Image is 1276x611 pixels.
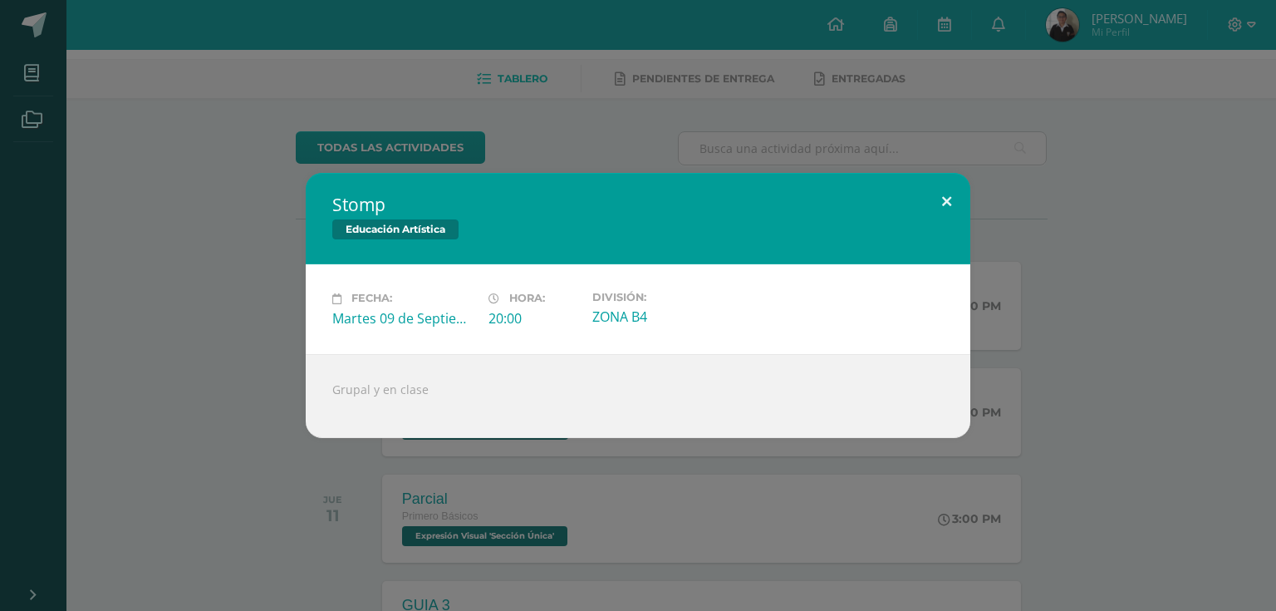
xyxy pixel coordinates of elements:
[923,173,970,229] button: Close (Esc)
[592,291,735,303] label: División:
[332,309,475,328] div: Martes 09 de Septiembre
[488,309,579,328] div: 20:00
[306,354,970,438] div: Grupal y en clase
[509,293,545,305] span: Hora:
[332,219,459,239] span: Educación Artística
[592,308,735,326] div: ZONA B4
[332,193,944,216] h2: Stomp
[351,293,392,305] span: Fecha:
